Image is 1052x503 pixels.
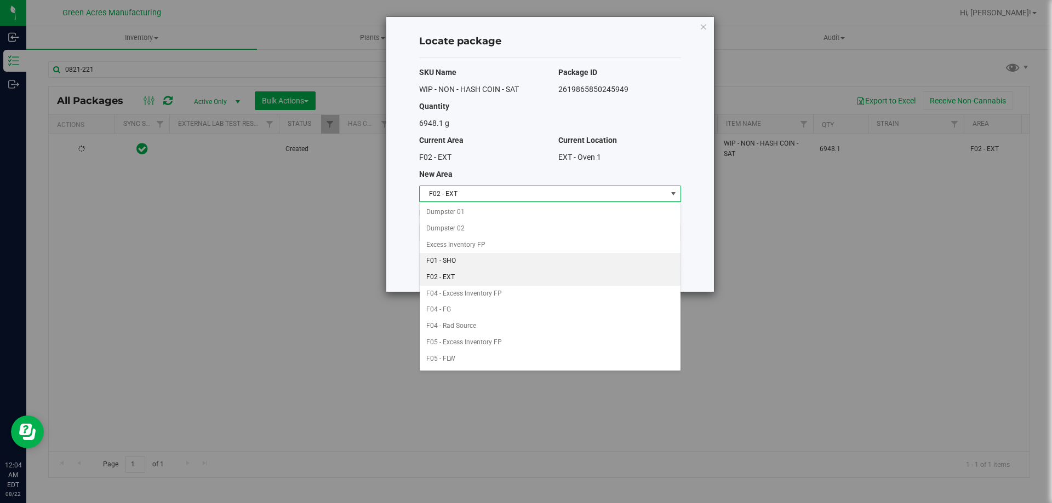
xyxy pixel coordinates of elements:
span: SKU Name [419,68,456,77]
li: F04 - Rad Source [420,318,681,334]
span: EXT - Oven 1 [558,153,601,161]
span: select [666,186,680,201]
span: 6948.1 g [419,119,449,128]
li: Failed Test Quarantine [420,367,681,383]
span: Package ID [558,68,597,77]
span: Current Location [558,136,617,144]
span: New Area [419,170,453,178]
li: Dumpster 01 [420,204,681,221]
span: 2619865850245949 [558,85,628,94]
li: F04 - FG [420,302,681,318]
li: F01 - SHO [420,253,681,269]
iframe: Resource center [11,415,44,448]
span: WIP - NON - HASH COIN - SAT [419,85,519,94]
li: F02 - EXT [420,269,681,286]
h4: Locate package [419,34,681,49]
span: Quantity [419,102,449,111]
li: Dumpster 02 [420,221,681,237]
span: F02 - EXT [420,186,667,201]
li: F05 - Excess Inventory FP [420,334,681,351]
li: F04 - Excess Inventory FP [420,286,681,302]
li: F05 - FLW [420,351,681,367]
span: Current Area [419,136,464,144]
li: Excess Inventory FP [420,237,681,253]
span: F02 - EXT [419,153,451,161]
